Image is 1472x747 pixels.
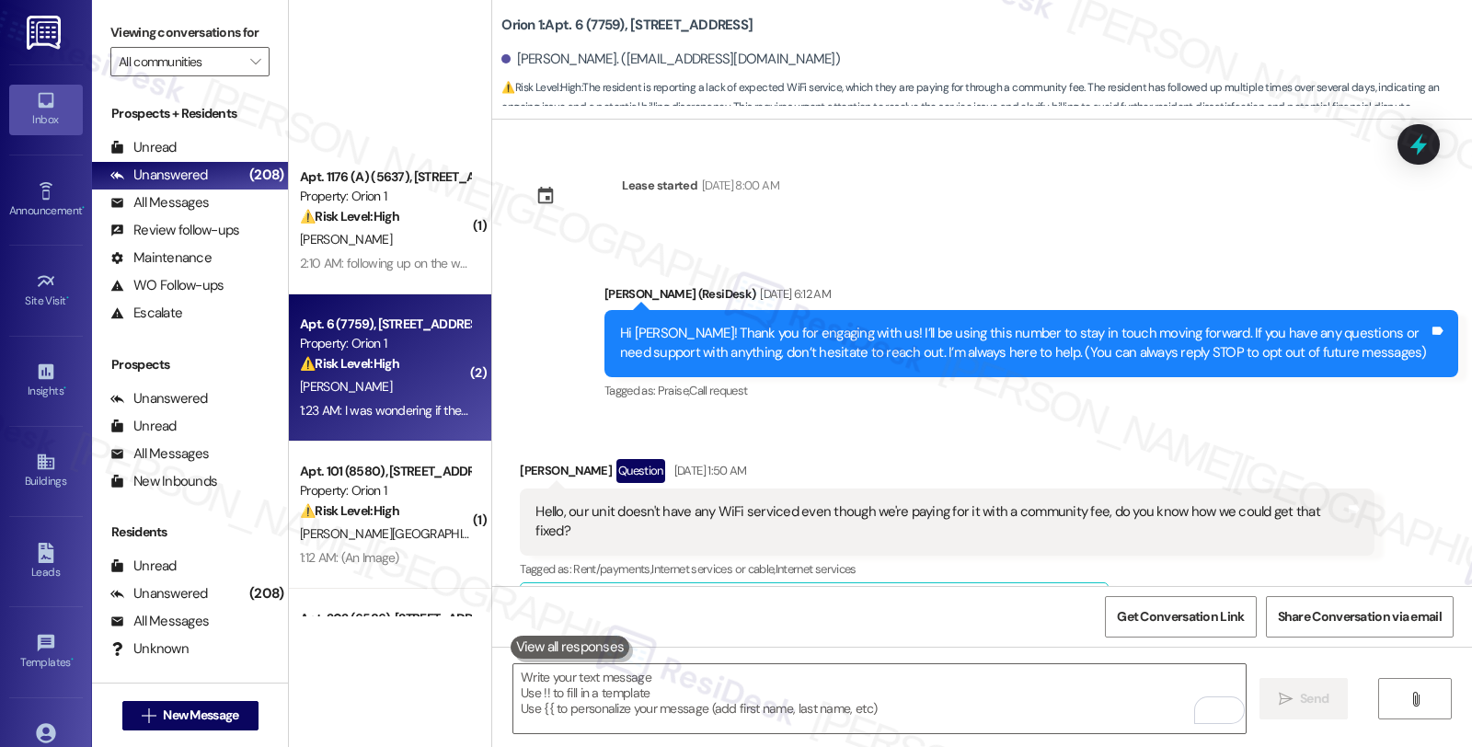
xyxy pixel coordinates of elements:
[300,462,470,481] div: Apt. 101 (8580), [STREET_ADDRESS]
[300,255,564,271] div: 2:10 AM: following up on the weird late fee charge
[300,481,470,500] div: Property: Orion 1
[573,561,651,577] span: Rent/payments ,
[300,167,470,187] div: Apt. 1176 (A) (5637), [STREET_ADDRESS]
[300,315,470,334] div: Apt. 6 (7759), [STREET_ADDRESS]
[245,161,288,190] div: (208)
[776,561,857,577] span: Internet services
[1117,607,1244,626] span: Get Conversation Link
[300,355,399,372] strong: ⚠️ Risk Level: High
[110,248,212,268] div: Maintenance
[697,176,779,195] div: [DATE] 8:00 AM
[520,556,1374,582] div: Tagged as:
[250,54,260,69] i: 
[300,402,907,419] div: 1:23 AM: I was wondering if the $70 community fee actually covers WiFi, or do we need to purchase...
[119,47,240,76] input: All communities
[300,502,399,519] strong: ⚠️ Risk Level: High
[300,334,470,353] div: Property: Orion 1
[300,187,470,206] div: Property: Orion 1
[535,502,1344,542] div: Hello, our unit doesn't have any WiFi serviced even though we're paying for it with a community f...
[651,561,775,577] span: Internet services or cable ,
[110,472,217,491] div: New Inbounds
[110,389,208,408] div: Unanswered
[142,708,155,723] i: 
[9,266,83,316] a: Site Visit •
[501,80,581,95] strong: ⚠️ Risk Level: High
[110,639,189,659] div: Unknown
[300,231,392,247] span: [PERSON_NAME]
[604,377,1458,404] div: Tagged as:
[616,459,665,482] div: Question
[110,276,224,295] div: WO Follow-ups
[300,525,509,542] span: [PERSON_NAME][GEOGRAPHIC_DATA]
[1278,607,1442,626] span: Share Conversation via email
[163,706,238,725] span: New Message
[520,459,1374,488] div: [PERSON_NAME]
[622,176,697,195] div: Lease started
[689,383,747,398] span: Call request
[604,284,1458,310] div: [PERSON_NAME] (ResiDesk)
[1300,689,1328,708] span: Send
[501,78,1472,118] span: : The resident is reporting a lack of expected WiFi service, which they are paying for through a ...
[110,584,208,603] div: Unanswered
[63,382,66,395] span: •
[9,85,83,134] a: Inbox
[300,378,392,395] span: [PERSON_NAME]
[1105,596,1256,638] button: Get Conversation Link
[755,284,831,304] div: [DATE] 6:12 AM
[110,221,239,240] div: Review follow-ups
[9,446,83,496] a: Buildings
[300,549,399,566] div: 1:12 AM: (An Image)
[82,201,85,214] span: •
[670,461,747,480] div: [DATE] 1:50 AM
[1266,596,1454,638] button: Share Conversation via email
[513,664,1246,733] textarea: To enrich screen reader interactions, please activate Accessibility in Grammarly extension settings
[92,104,288,123] div: Prospects + Residents
[300,208,399,224] strong: ⚠️ Risk Level: High
[71,653,74,666] span: •
[110,557,177,576] div: Unread
[66,292,69,305] span: •
[9,537,83,587] a: Leads
[9,356,83,406] a: Insights •
[1409,692,1422,707] i: 
[1279,692,1293,707] i: 
[27,16,64,50] img: ResiDesk Logo
[620,324,1429,363] div: Hi [PERSON_NAME]! Thank you for engaging with us! I’ll be using this number to stay in touch movi...
[300,609,470,628] div: Apt. 202 (6586), [STREET_ADDRESS]
[9,627,83,677] a: Templates •
[658,383,689,398] span: Praise ,
[110,138,177,157] div: Unread
[92,523,288,542] div: Residents
[110,166,208,185] div: Unanswered
[245,580,288,608] div: (208)
[122,701,259,730] button: New Message
[110,18,270,47] label: Viewing conversations for
[501,50,840,69] div: [PERSON_NAME]. ([EMAIL_ADDRESS][DOMAIN_NAME])
[1259,678,1349,719] button: Send
[92,355,288,374] div: Prospects
[110,304,182,323] div: Escalate
[501,16,753,35] b: Orion 1: Apt. 6 (7759), [STREET_ADDRESS]
[110,417,177,436] div: Unread
[110,193,209,213] div: All Messages
[110,444,209,464] div: All Messages
[110,612,209,631] div: All Messages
